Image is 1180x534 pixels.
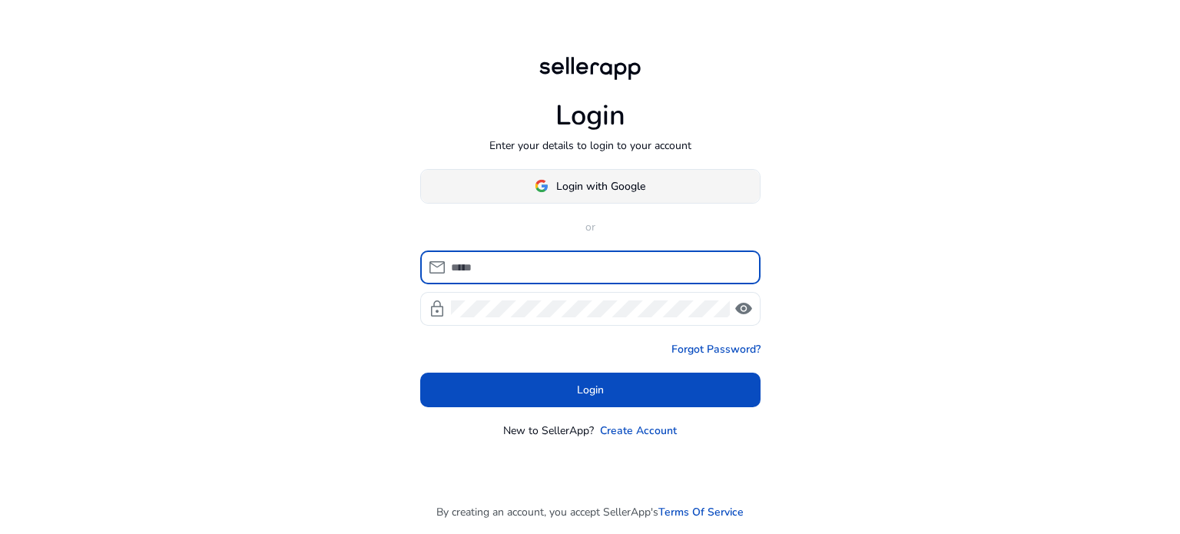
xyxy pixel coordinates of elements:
[600,423,677,439] a: Create Account
[555,99,625,132] h1: Login
[535,179,549,193] img: google-logo.svg
[734,300,753,318] span: visibility
[428,300,446,318] span: lock
[671,341,761,357] a: Forgot Password?
[556,178,645,194] span: Login with Google
[489,138,691,154] p: Enter your details to login to your account
[428,258,446,277] span: mail
[420,169,761,204] button: Login with Google
[420,219,761,235] p: or
[503,423,594,439] p: New to SellerApp?
[420,373,761,407] button: Login
[577,382,604,398] span: Login
[658,504,744,520] a: Terms Of Service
